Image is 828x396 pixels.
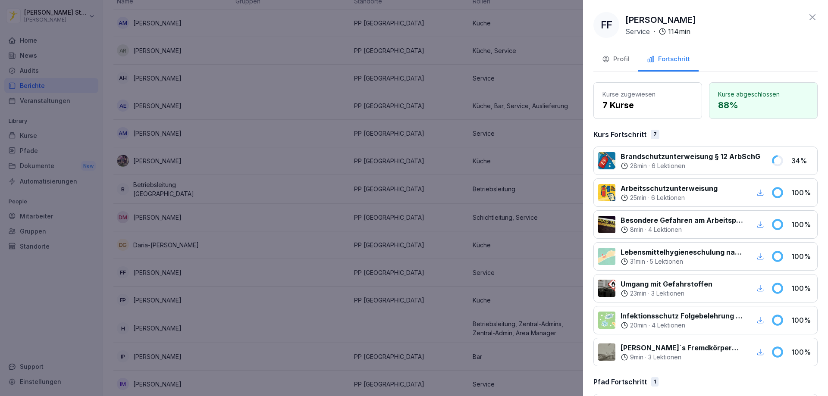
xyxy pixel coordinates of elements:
p: [PERSON_NAME]`s Fremdkörpermanagement [621,343,744,353]
div: · [621,193,718,202]
p: Infektionsschutz Folgebelehrung (nach §43 IfSG) [621,311,744,321]
p: Umgang mit Gefahrstoffen [621,279,712,289]
p: Besondere Gefahren am Arbeitsplatz [621,215,744,225]
p: Brandschutzunterweisung § 12 ArbSchG [621,151,760,162]
p: 8 min [630,225,643,234]
div: · [621,257,744,266]
p: 7 Kurse [602,99,693,112]
button: Profil [593,48,638,72]
p: Pfad Fortschritt [593,377,647,387]
p: 23 min [630,289,646,298]
p: 31 min [630,257,645,266]
p: 4 Lektionen [648,225,682,234]
div: Profil [602,54,630,64]
p: Lebensmittelhygieneschulung nach EU-Verordnung (EG) Nr. 852 / 2004 [621,247,744,257]
p: 100 % [791,219,813,230]
p: Kurs Fortschritt [593,129,646,140]
p: 25 min [630,193,646,202]
p: 28 min [630,162,647,170]
p: 88 % [718,99,809,112]
p: 100 % [791,251,813,262]
p: Kurse abgeschlossen [718,90,809,99]
p: Kurse zugewiesen [602,90,693,99]
p: 6 Lektionen [651,193,685,202]
p: 9 min [630,353,643,362]
p: 100 % [791,315,813,325]
div: 1 [651,377,659,387]
div: · [621,353,744,362]
p: 6 Lektionen [652,162,685,170]
p: 3 Lektionen [648,353,681,362]
p: 100 % [791,283,813,293]
p: 114 min [668,26,690,37]
div: · [621,225,744,234]
p: 3 Lektionen [651,289,684,298]
div: 7 [651,130,659,139]
p: 5 Lektionen [650,257,683,266]
p: 100 % [791,347,813,357]
div: · [621,321,744,330]
div: FF [593,12,619,38]
p: 4 Lektionen [652,321,685,330]
div: · [621,289,712,298]
div: Fortschritt [647,54,690,64]
div: · [621,162,760,170]
p: 34 % [791,156,813,166]
div: · [625,26,690,37]
p: 100 % [791,187,813,198]
p: Service [625,26,650,37]
p: [PERSON_NAME] [625,13,696,26]
button: Fortschritt [638,48,699,72]
p: Arbeitsschutzunterweisung [621,183,718,193]
p: 20 min [630,321,647,330]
